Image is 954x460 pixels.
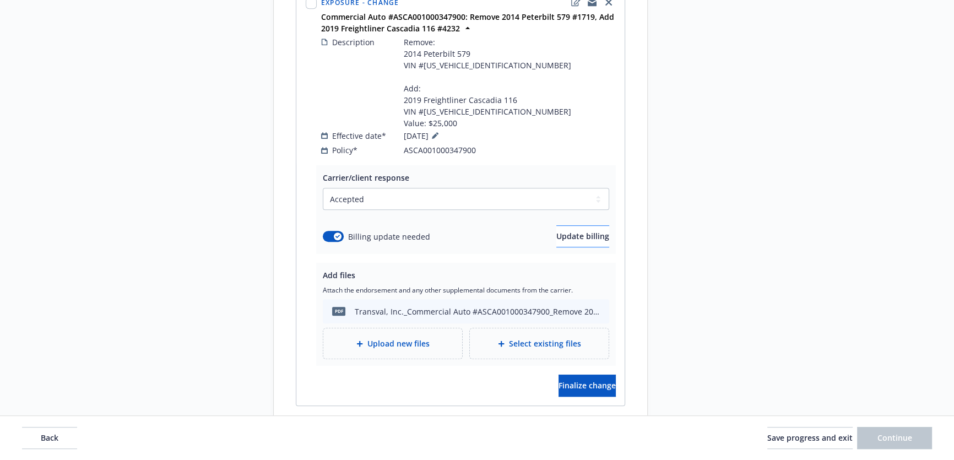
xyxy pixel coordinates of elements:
span: Upload new files [367,338,430,349]
span: Billing update needed [348,231,430,242]
span: Select existing files [509,338,581,349]
button: Continue [857,427,932,449]
span: Carrier/client response [323,172,409,183]
div: Transval, Inc._Commercial Auto #ASCA001000347900_Remove 2014 Peterbilt 579 #1719 and Add 2019 Fre... [355,306,600,317]
span: Description [332,36,375,48]
span: Policy* [332,144,357,156]
span: ASCA001000347900 [404,144,476,156]
button: Finalize change [559,375,616,397]
span: Continue [877,432,912,443]
div: Upload new files [323,328,463,359]
button: Update billing [556,225,609,247]
span: Attach the endorsement and any other supplemental documents from the carrier. [323,285,609,295]
span: Effective date* [332,130,386,142]
button: Back [22,427,77,449]
span: Update billing [556,231,609,241]
span: [DATE] [404,129,442,142]
strong: Commercial Auto #ASCA001000347900: Remove 2014 Peterbilt 579 #1719, Add 2019 Freightliner Cascadi... [321,12,614,34]
span: pdf [332,307,345,315]
span: Back [41,432,58,443]
div: Select existing files [469,328,609,359]
span: Add files [323,270,355,280]
span: Finalize change [559,380,616,391]
span: Save progress and exit [767,432,853,443]
button: Save progress and exit [767,427,853,449]
span: Remove: 2014 Peterbilt 579 VIN #[US_VEHICLE_IDENTIFICATION_NUMBER] Add: 2019 Freightliner Cascadi... [404,36,571,129]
